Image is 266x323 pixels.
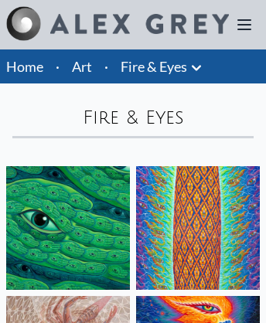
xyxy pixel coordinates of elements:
li: · [49,49,66,83]
a: Home [6,58,43,75]
a: Fire & Eyes [121,56,187,77]
a: Art [72,56,92,77]
li: · [98,49,114,83]
div: Fire & Eyes [12,105,254,130]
